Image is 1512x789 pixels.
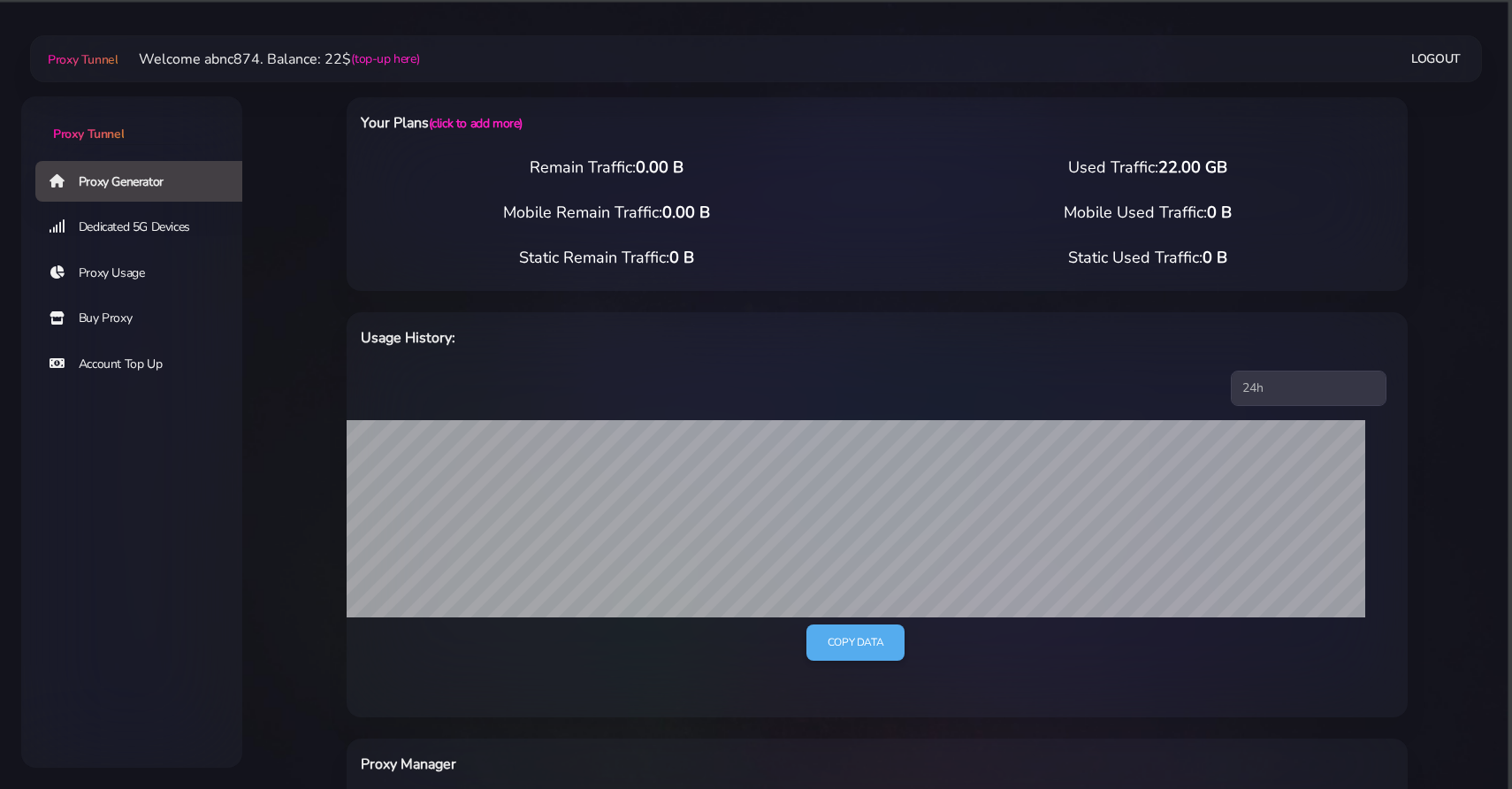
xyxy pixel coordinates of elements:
span: 22.00 GB [1158,157,1227,178]
span: 0 B [669,247,694,268]
a: (click to add more) [429,115,523,132]
h6: Usage History: [361,326,954,349]
a: (top-up here) [351,50,419,68]
div: Mobile Remain Traffic: [336,201,877,225]
div: Used Traffic: [877,156,1418,180]
span: 0 B [1207,202,1232,223]
h6: Proxy Manager [361,753,954,776]
a: Proxy Tunnel [21,96,242,143]
a: Buy Proxy [35,298,256,339]
a: Logout [1411,42,1461,75]
a: Account Top Up [35,344,256,385]
div: Static Used Traffic: [877,246,1418,270]
span: 0.00 B [662,202,710,223]
a: Dedicated 5G Devices [35,207,256,248]
div: Static Remain Traffic: [336,246,877,270]
a: Proxy Usage [35,253,256,294]
iframe: Webchat Widget [1426,703,1490,767]
span: 0 B [1203,247,1227,268]
li: Welcome abnc874. Balance: 22$ [118,49,419,70]
div: Mobile Used Traffic: [877,201,1418,225]
a: Copy data [806,624,905,661]
span: 0.00 B [636,157,683,178]
a: Proxy Tunnel [44,45,118,73]
span: Proxy Tunnel [53,126,124,142]
span: Proxy Tunnel [48,51,118,68]
a: Proxy Generator [35,161,256,202]
div: Remain Traffic: [336,156,877,180]
h6: Your Plans [361,111,954,134]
